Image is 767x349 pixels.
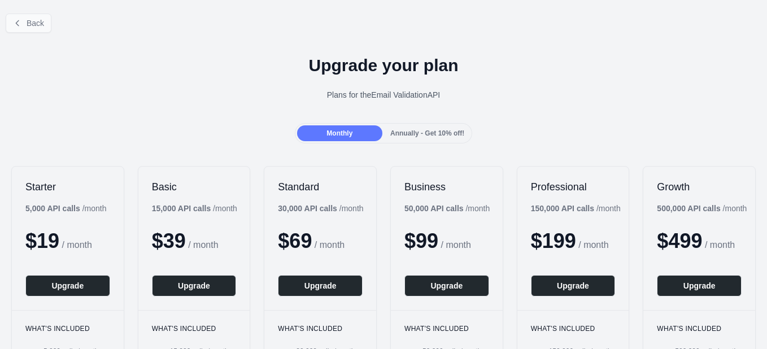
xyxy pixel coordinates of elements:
[531,203,621,214] div: / month
[278,203,363,214] div: / month
[404,203,490,214] div: / month
[657,180,742,194] h2: Growth
[531,180,616,194] h2: Professional
[278,180,363,194] h2: Standard
[404,204,464,213] b: 50,000 API calls
[531,229,576,252] span: $ 199
[657,204,720,213] b: 500,000 API calls
[278,204,337,213] b: 30,000 API calls
[404,229,438,252] span: $ 99
[657,203,747,214] div: / month
[404,180,489,194] h2: Business
[278,229,312,252] span: $ 69
[657,229,702,252] span: $ 499
[531,204,594,213] b: 150,000 API calls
